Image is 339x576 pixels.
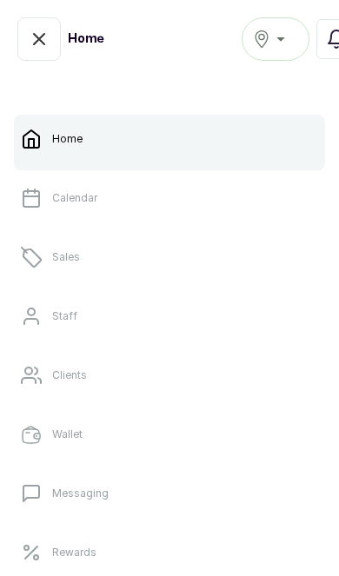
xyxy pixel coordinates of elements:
a: Wallet [14,410,325,459]
p: Messaging [52,487,109,500]
a: Messaging [14,469,325,518]
p: Sales [52,250,80,264]
a: Staff [14,292,325,341]
a: Calendar [14,174,325,222]
p: Wallet [52,427,83,441]
a: Home [14,115,325,163]
h1: Home [68,30,104,48]
a: Clients [14,351,325,400]
p: Staff [52,309,77,323]
a: Sales [14,233,325,281]
p: Home [52,132,83,146]
p: Rewards [52,546,96,559]
p: Calendar [52,191,97,205]
p: Clients [52,368,87,382]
